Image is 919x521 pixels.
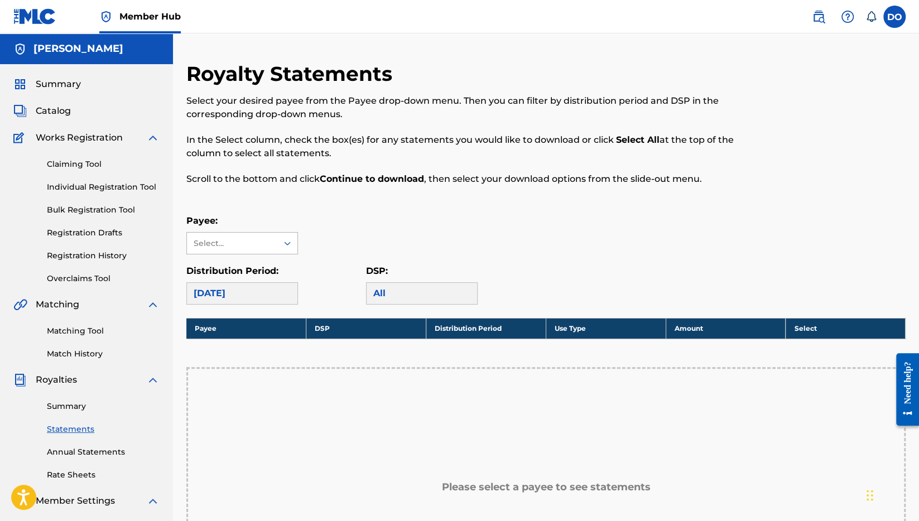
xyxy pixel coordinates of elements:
[47,273,160,284] a: Overclaims Tool
[36,78,81,91] span: Summary
[146,298,160,311] img: expand
[13,131,28,144] img: Works Registration
[442,481,651,494] h5: Please select a payee to see statements
[13,298,27,311] img: Matching
[47,423,160,435] a: Statements
[320,173,424,184] strong: Continue to download
[36,298,79,311] span: Matching
[194,238,270,249] div: Select...
[146,131,160,144] img: expand
[186,215,218,226] label: Payee:
[13,42,27,56] img: Accounts
[888,345,919,435] iframe: Resource Center
[867,479,873,512] div: Drag
[666,318,786,339] th: Amount
[426,318,546,339] th: Distribution Period
[47,325,160,337] a: Matching Tool
[36,373,77,387] span: Royalties
[146,373,160,387] img: expand
[13,78,27,91] img: Summary
[186,133,740,160] p: In the Select column, check the box(es) for any statements you would like to download or click at...
[47,401,160,412] a: Summary
[47,158,160,170] a: Claiming Tool
[13,8,56,25] img: MLC Logo
[47,446,160,458] a: Annual Statements
[13,104,71,118] a: CatalogCatalog
[13,373,27,387] img: Royalties
[841,10,854,23] img: help
[186,318,306,339] th: Payee
[36,131,123,144] span: Works Registration
[807,6,830,28] a: Public Search
[546,318,666,339] th: Use Type
[36,104,71,118] span: Catalog
[836,6,859,28] div: Help
[366,266,388,276] label: DSP:
[13,78,81,91] a: SummarySummary
[36,494,115,508] span: Member Settings
[47,348,160,360] a: Match History
[33,42,123,55] h5: David Olanrewaju
[47,469,160,481] a: Rate Sheets
[47,181,160,193] a: Individual Registration Tool
[146,494,160,508] img: expand
[616,134,660,145] strong: Select All
[865,11,877,22] div: Notifications
[47,204,160,216] a: Bulk Registration Tool
[186,61,398,86] h2: Royalty Statements
[119,10,181,23] span: Member Hub
[186,266,278,276] label: Distribution Period:
[883,6,906,28] div: User Menu
[306,318,426,339] th: DSP
[186,94,740,121] p: Select your desired payee from the Payee drop-down menu. Then you can filter by distribution peri...
[786,318,906,339] th: Select
[186,172,740,186] p: Scroll to the bottom and click , then select your download options from the slide-out menu.
[99,10,113,23] img: Top Rightsholder
[812,10,825,23] img: search
[47,250,160,262] a: Registration History
[13,104,27,118] img: Catalog
[47,227,160,239] a: Registration Drafts
[863,467,919,521] iframe: Chat Widget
